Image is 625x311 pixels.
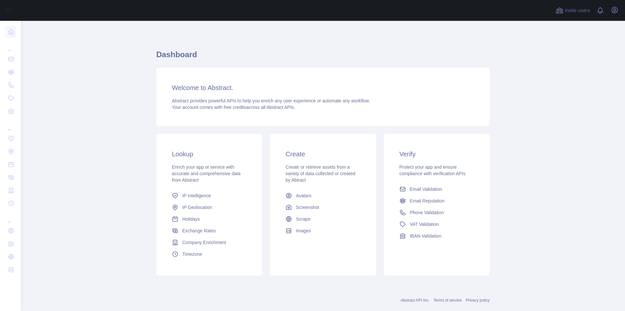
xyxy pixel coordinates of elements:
a: Holidays [169,213,249,225]
span: IP Intelligence [182,192,211,199]
a: Scrape [283,213,363,225]
h3: Lookup [172,149,246,159]
a: Terms of service [433,298,462,303]
a: Avatars [283,190,363,201]
a: IBAN Validation [397,230,477,242]
a: IP Geolocation [169,201,249,213]
div: ... [5,118,16,131]
a: Timezone [169,248,249,260]
div: ... [5,211,16,224]
span: Email Validation [410,186,442,192]
span: IBAN Validation [410,233,441,239]
a: Email Validation [397,183,477,195]
div: ... [5,39,16,52]
h3: Verify [399,149,474,159]
span: Exchange Rates [182,227,216,234]
span: Screenshot [296,204,319,211]
span: Protect your app and ensure compliance with verification APIs [399,164,465,176]
span: Abstract provides powerful APIs to help you enrich any user experience or automate any workflow. [172,98,370,103]
a: VAT Validation [397,218,477,230]
a: Email Reputation [397,195,477,207]
span: free credits [224,105,246,110]
span: IP Geolocation [182,204,212,211]
h3: Create [285,149,360,159]
span: Avatars [296,192,311,199]
span: Phone Validation [410,209,444,216]
span: Invite users [565,7,590,14]
a: Abstract API Inc. [401,298,430,303]
button: Invite users [554,5,591,16]
span: Your account comes with across all Abstract APIs. [172,105,295,110]
a: Privacy policy [466,298,490,303]
a: Company Enrichment [169,237,249,248]
a: IP Intelligence [169,190,249,201]
span: Enrich your app or service with accurate and comprehensive data from Abstract [172,164,241,183]
span: Timezone [182,251,202,257]
span: Company Enrichment [182,239,226,246]
h3: Welcome to Abstract. [172,83,474,92]
span: Images [296,227,311,234]
span: Holidays [182,216,200,222]
span: Email Reputation [410,198,445,204]
a: Exchange Rates [169,225,249,237]
a: Screenshot [283,201,363,213]
a: Images [283,225,363,237]
span: Create or retrieve assets from a variety of data collected or created by Abtract [285,164,355,183]
span: Scrape [296,216,310,222]
span: VAT Validation [410,221,439,227]
a: Phone Validation [397,207,477,218]
h1: Dashboard [156,49,490,65]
